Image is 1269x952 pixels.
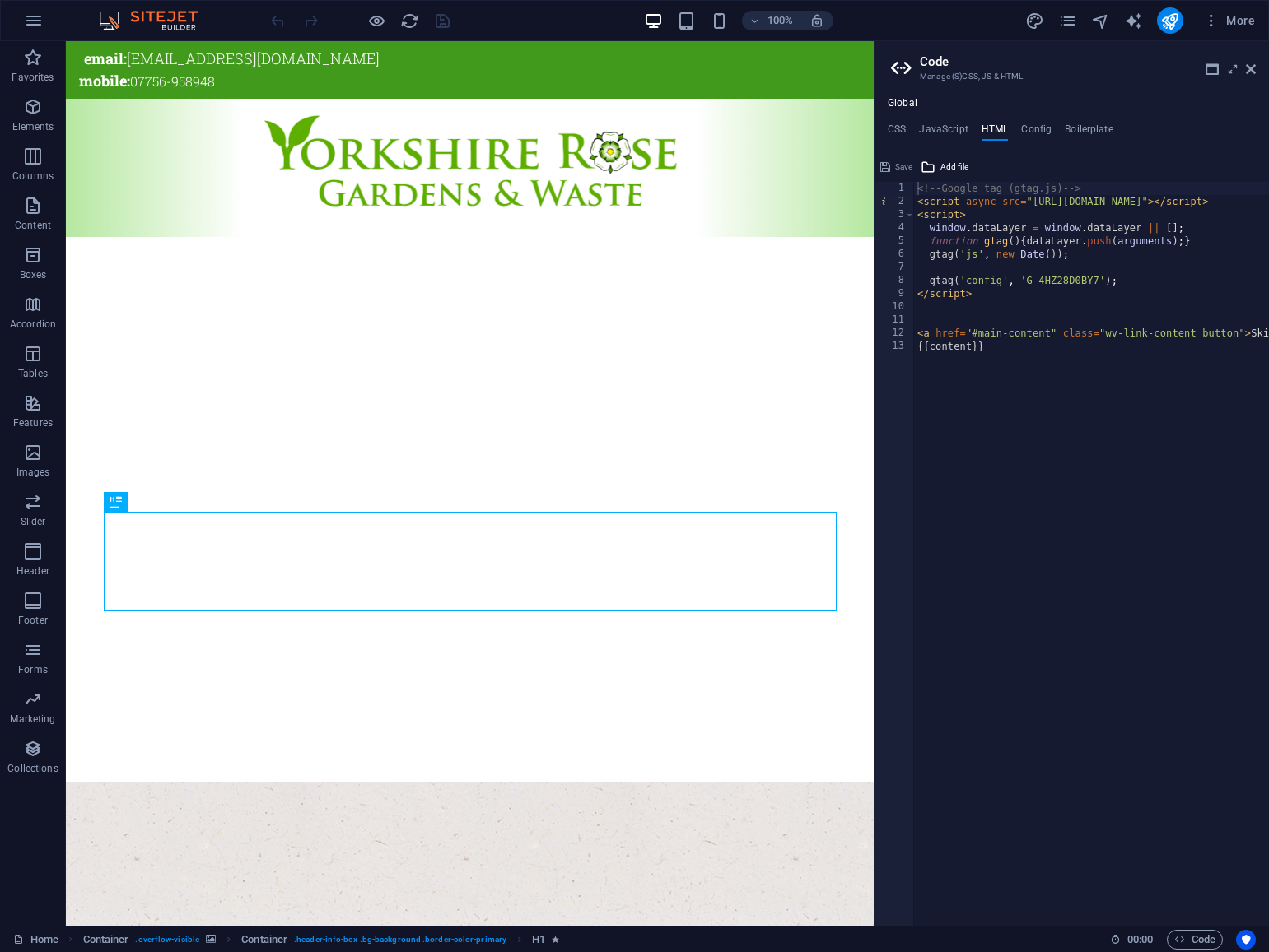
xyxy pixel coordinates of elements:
[875,248,915,261] div: 6
[920,54,1256,69] h2: Code
[1025,11,1045,30] button: design
[940,157,968,177] span: Add file
[875,300,915,313] div: 10
[18,367,48,380] p: Tables
[1167,930,1223,950] button: Code
[83,930,560,950] nav: breadcrumb
[12,170,54,183] p: Columns
[1124,12,1143,30] i: AI Writer
[400,12,419,30] i: Reload page
[767,11,793,30] h6: 100%
[982,123,1009,142] h4: HTML
[875,274,915,287] div: 8
[7,762,58,775] p: Collections
[399,11,419,30] button: reload
[16,564,49,578] p: Header
[532,930,545,950] span: Click to select. Double-click to edit
[95,11,218,30] img: Editor Logo
[888,97,917,110] h4: Global
[875,221,915,235] div: 4
[1157,7,1183,34] button: publish
[366,11,386,30] button: Click here to leave preview mode and continue editing
[12,120,54,133] p: Elements
[135,930,199,950] span: . overflow-visible
[206,935,216,944] i: This element contains a background
[1139,933,1141,945] span: :
[15,219,51,232] p: Content
[1065,123,1113,142] h4: Boilerplate
[1160,12,1179,30] i: Publish
[21,515,46,528] p: Slider
[875,261,915,274] div: 7
[294,930,506,950] span: . header-info-box .bg-background .border-color-primary
[83,930,129,950] span: Click to select. Double-click to edit
[875,340,915,353] div: 13
[1058,11,1078,30] button: pages
[241,930,287,950] span: Click to select. Double-click to edit
[875,287,915,300] div: 9
[13,930,58,950] a: Click to cancel selection. Double-click to open Pages
[918,157,971,177] button: Add file
[18,663,48,676] p: Forms
[888,123,906,142] h4: CSS
[875,182,915,195] div: 1
[875,313,915,327] div: 11
[809,13,824,28] i: On resize automatically adjust zoom level to fit chosen device.
[875,327,915,340] div: 12
[1021,123,1052,142] h4: Config
[1174,930,1215,950] span: Code
[1110,930,1154,950] h6: Session time
[920,69,1223,84] h3: Manage (S)CSS, JS & HTML
[16,466,50,479] p: Images
[12,71,54,84] p: Favorites
[10,713,55,726] p: Marketing
[1127,930,1153,950] span: 00 00
[1091,11,1111,30] button: navigator
[18,614,48,627] p: Footer
[875,235,915,248] div: 5
[875,195,915,208] div: 2
[1124,11,1144,30] button: text_generator
[1091,12,1110,30] i: Navigator
[1203,12,1255,29] span: More
[1197,7,1262,34] button: More
[919,123,968,142] h4: JavaScript
[20,268,47,281] p: Boxes
[552,935,559,944] i: Element contains an animation
[875,208,915,221] div: 3
[13,416,53,430] p: Features
[1236,930,1256,950] button: Usercentrics
[742,11,800,30] button: 100%
[10,318,56,331] p: Accordion
[1025,12,1044,30] i: Design (Ctrl+Alt+Y)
